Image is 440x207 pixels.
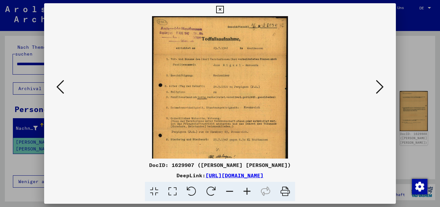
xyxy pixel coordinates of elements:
[412,179,427,194] img: Zustimmung ändern
[206,172,263,179] a: [URL][DOMAIN_NAME]
[412,179,427,194] div: Zustimmung ändern
[44,171,396,179] div: DeepLink:
[44,161,396,169] div: DocID: 1629907 ([PERSON_NAME] [PERSON_NAME])
[152,16,288,207] img: 001.jpg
